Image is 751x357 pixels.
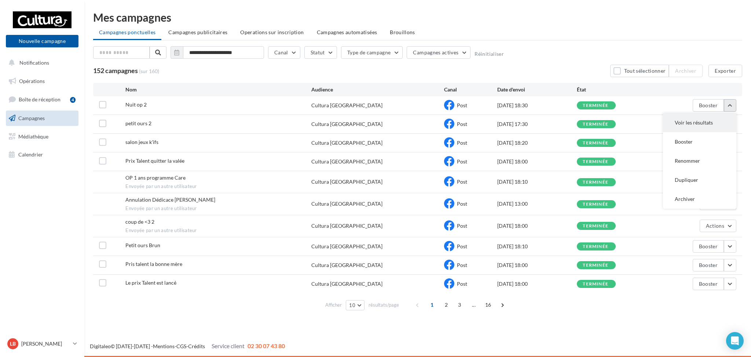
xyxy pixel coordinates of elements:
span: Post [457,223,467,229]
span: Opérations [19,78,45,84]
span: Service client [212,342,245,349]
span: Actions [706,223,724,229]
span: ... [468,299,480,311]
span: Calendrier [18,151,43,158]
span: Nuit op 2 [125,101,147,108]
span: Pris talent la bonne mère [125,261,182,267]
span: Afficher [325,302,342,309]
div: terminée [583,141,608,145]
button: Renommer [663,151,736,170]
span: Campagnes actives [413,49,458,55]
span: Post [457,140,467,146]
span: Post [457,262,467,268]
a: Mentions [153,343,175,349]
div: [DATE] 18:00 [497,158,577,165]
div: [DATE] 18:00 [497,222,577,230]
div: Cultura [GEOGRAPHIC_DATA] [311,200,382,208]
span: Post [457,243,467,249]
span: Boîte de réception [19,96,61,102]
button: Type de campagne [341,46,403,59]
div: Cultura [GEOGRAPHIC_DATA] [311,262,382,269]
span: Le prix Talent est lancé [125,280,176,286]
button: 10 [346,300,364,310]
div: 4 [70,97,76,103]
span: Post [457,158,467,165]
span: Operations sur inscription [240,29,304,35]
div: Cultura [GEOGRAPHIC_DATA] [311,178,382,185]
span: (sur 160) [139,68,159,75]
div: Cultura [GEOGRAPHIC_DATA] [311,120,382,128]
div: État [577,86,656,93]
span: 2 [440,299,452,311]
span: 3 [454,299,465,311]
button: Archiver [663,190,736,209]
span: OP 1 ans programme Care [125,174,186,181]
div: Open Intercom Messenger [726,332,744,350]
span: LB [10,340,16,347]
span: Post [457,121,467,127]
div: [DATE] 18:10 [497,243,577,250]
div: Cultura [GEOGRAPHIC_DATA] [311,102,382,109]
button: Booster [693,259,724,271]
button: Booster [693,278,724,290]
div: Mes campagnes [93,12,742,23]
a: Campagnes [4,111,80,126]
div: terminée [583,224,608,228]
button: Dupliquer [663,170,736,190]
button: Exporter [708,65,742,77]
div: Canal [444,86,497,93]
div: terminée [583,282,608,286]
a: Calendrier [4,147,80,162]
span: Envoyée par un autre utilisateur [125,205,311,212]
div: Cultura [GEOGRAPHIC_DATA] [311,158,382,165]
div: [DATE] 18:30 [497,102,577,109]
a: Opérations [4,73,80,89]
span: Prix Talent quitter la valée [125,158,184,164]
span: 16 [482,299,494,311]
div: [DATE] 18:00 [497,262,577,269]
a: Crédits [188,343,205,349]
div: Cultura [GEOGRAPHIC_DATA] [311,280,382,288]
a: CGS [176,343,186,349]
span: © [DATE]-[DATE] - - - [90,343,285,349]
span: Médiathèque [18,133,48,139]
button: Statut [304,46,337,59]
div: terminée [583,202,608,207]
div: [DATE] 18:00 [497,280,577,288]
span: Notifications [19,59,49,66]
div: Cultura [GEOGRAPHIC_DATA] [311,139,382,147]
span: petit ours 2 [125,120,151,126]
span: Post [457,281,467,287]
button: Voir les résultats [663,113,736,132]
div: terminée [583,122,608,127]
button: Réinitialiser [475,51,504,57]
span: 10 [349,302,355,308]
span: Brouillons [390,29,415,35]
button: Canal [268,46,300,59]
button: Nouvelle campagne [6,35,78,47]
button: Actions [700,220,736,232]
span: Envoyée par un autre utilisateur [125,183,311,190]
span: Envoyée par un autre utilisateur [125,227,311,234]
span: 152 campagnes [93,66,138,75]
a: LB [PERSON_NAME] [6,337,78,351]
button: Booster [693,99,724,112]
div: terminée [583,244,608,249]
button: Tout sélectionner [610,65,669,77]
a: Boîte de réception4 [4,91,80,107]
span: Post [457,201,467,207]
div: [DATE] 18:20 [497,139,577,147]
div: Nom [125,86,311,93]
span: coup de <3 2 [125,219,154,225]
div: Cultura [GEOGRAPHIC_DATA] [311,243,382,250]
span: Campagnes automatisées [317,29,377,35]
span: 1 [426,299,438,311]
span: Petit ours Brun [125,242,160,248]
button: Notifications [4,55,77,71]
div: [DATE] 18:10 [497,178,577,185]
div: terminée [583,180,608,185]
div: [DATE] 13:00 [497,200,577,208]
button: Archiver [669,65,703,77]
div: terminée [583,103,608,108]
div: [DATE] 17:30 [497,120,577,128]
